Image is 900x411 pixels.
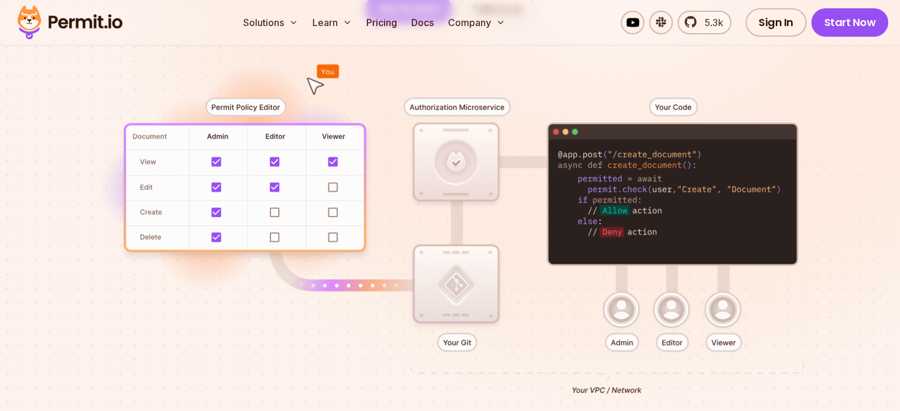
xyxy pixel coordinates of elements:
[308,11,357,34] button: Learn
[238,11,303,34] button: Solutions
[407,11,438,34] a: Docs
[678,11,731,34] a: 5.3k
[362,11,402,34] a: Pricing
[698,15,723,30] span: 5.3k
[746,8,807,37] a: Sign In
[443,11,510,34] button: Company
[811,8,889,37] a: Start Now
[12,2,128,43] img: Permit logo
